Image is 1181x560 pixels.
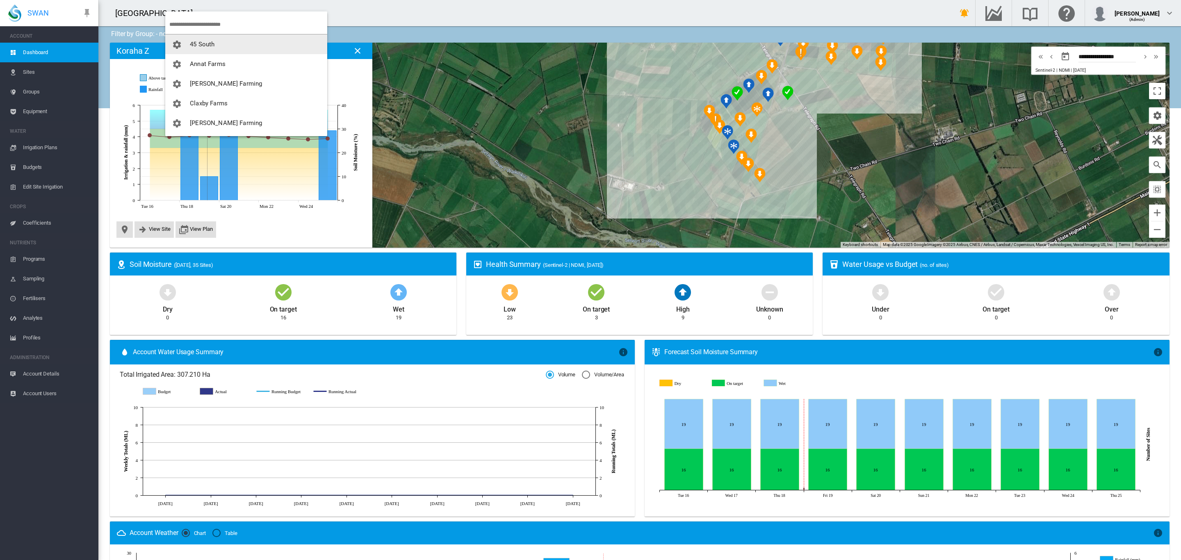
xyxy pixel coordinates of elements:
md-icon: icon-cog [172,99,182,109]
span: Annat Farms [190,60,226,68]
span: [PERSON_NAME] Farming [190,80,262,87]
button: You have 'Admin' permissions to Claxby Farms [165,93,327,113]
button: You have 'Admin' permissions to Brooker Farming [165,74,327,93]
button: You have 'Admin' permissions to 45 South [165,34,327,54]
button: You have 'Admin' permissions to Colee Farming [165,113,327,133]
md-icon: icon-cog [172,59,182,69]
md-icon: icon-cog [172,79,182,89]
button: You have 'Admin' permissions to Ella-Lee Farming [165,133,327,153]
md-icon: icon-cog [172,118,182,128]
span: Claxby Farms [190,100,228,107]
span: 45 South [190,41,214,48]
button: You have 'Admin' permissions to Annat Farms [165,54,327,74]
md-icon: icon-cog [172,40,182,50]
span: [PERSON_NAME] Farming [190,119,262,127]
